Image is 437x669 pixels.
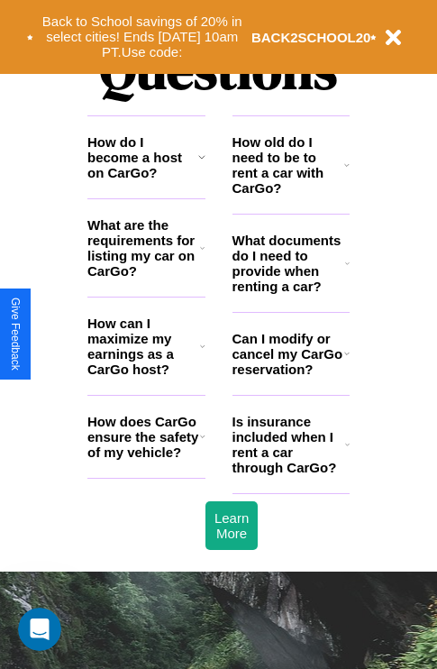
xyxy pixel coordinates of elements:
h3: What documents do I need to provide when renting a car? [232,233,346,294]
button: Back to School savings of 20% in select cities! Ends [DATE] 10am PT.Use code: [33,9,251,65]
div: Give Feedback [9,298,22,371]
h3: How can I maximize my earnings as a CarGo host? [87,316,200,377]
h3: How old do I need to be to rent a car with CarGo? [232,134,345,196]
h3: How do I become a host on CarGo? [87,134,198,180]
h3: Is insurance included when I rent a car through CarGo? [232,414,345,475]
h3: What are the requirements for listing my car on CarGo? [87,217,200,279]
b: BACK2SCHOOL20 [251,30,371,45]
h3: How does CarGo ensure the safety of my vehicle? [87,414,200,460]
iframe: Intercom live chat [18,608,61,651]
button: Learn More [205,501,258,550]
h3: Can I modify or cancel my CarGo reservation? [232,331,344,377]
